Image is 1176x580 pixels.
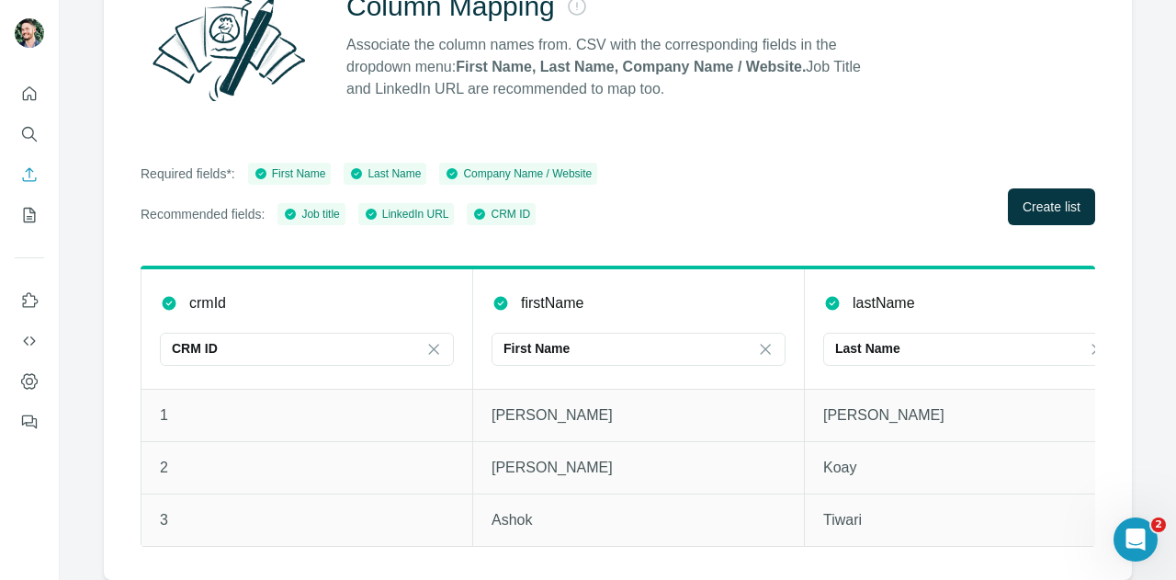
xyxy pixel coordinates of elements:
[15,365,44,398] button: Dashboard
[521,292,583,314] p: firstName
[823,509,1117,531] p: Tiwari
[15,324,44,358] button: Use Surfe API
[1023,198,1080,216] span: Create list
[15,199,44,232] button: My lists
[15,405,44,438] button: Feedback
[15,118,44,151] button: Search
[254,165,326,182] div: First Name
[1114,517,1158,562] iframe: Intercom live chat
[141,165,235,183] p: Required fields*:
[15,158,44,191] button: Enrich CSV
[189,292,226,314] p: crmId
[823,404,1117,426] p: [PERSON_NAME]
[823,457,1117,479] p: Koay
[141,205,265,223] p: Recommended fields:
[492,457,786,479] p: [PERSON_NAME]
[1151,517,1166,532] span: 2
[160,404,454,426] p: 1
[456,59,806,74] strong: First Name, Last Name, Company Name / Website.
[346,34,877,100] p: Associate the column names from. CSV with the corresponding fields in the dropdown menu: Job Titl...
[172,339,218,358] p: CRM ID
[15,77,44,110] button: Quick start
[503,339,570,358] p: First Name
[283,206,339,222] div: Job title
[1008,188,1095,225] button: Create list
[160,457,454,479] p: 2
[492,404,786,426] p: [PERSON_NAME]
[835,339,900,358] p: Last Name
[364,206,449,222] div: LinkedIn URL
[445,165,592,182] div: Company Name / Website
[15,18,44,48] img: Avatar
[472,206,530,222] div: CRM ID
[492,509,786,531] p: Ashok
[160,509,454,531] p: 3
[15,284,44,317] button: Use Surfe on LinkedIn
[853,292,915,314] p: lastName
[349,165,421,182] div: Last Name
